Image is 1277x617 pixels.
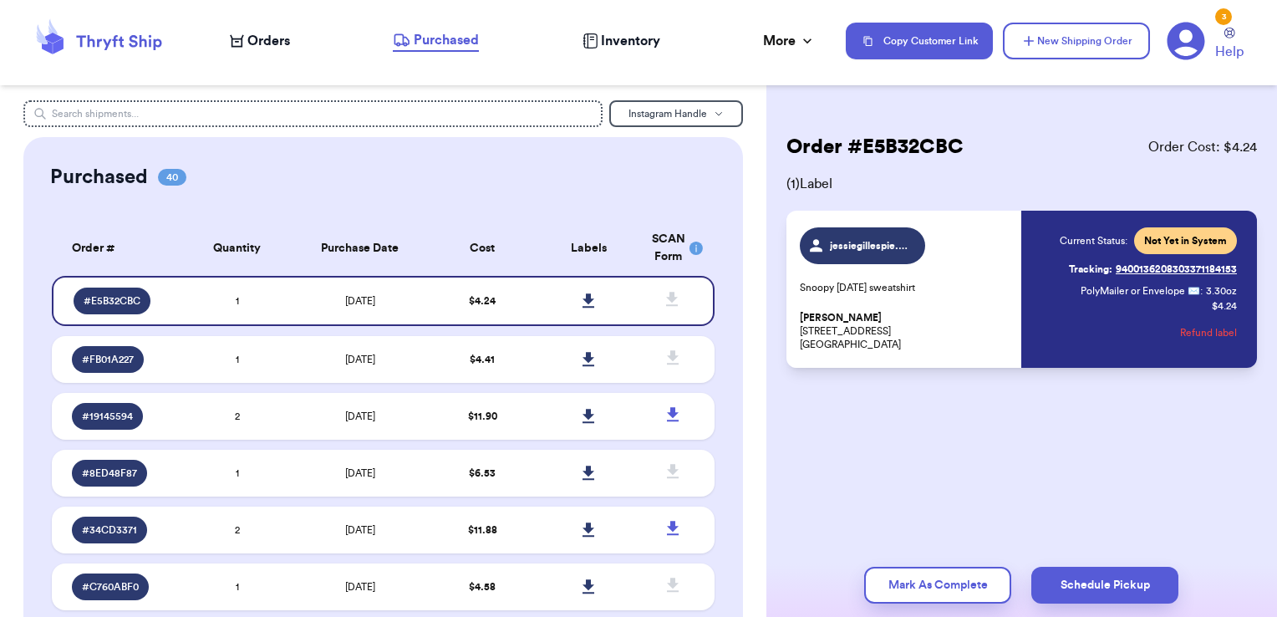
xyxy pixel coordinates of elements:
th: Quantity [184,221,290,276]
div: 3 [1215,8,1232,25]
a: Inventory [583,31,660,51]
span: $ 4.24 [469,296,496,306]
span: 1 [236,582,239,592]
span: Not Yet in System [1144,234,1227,247]
h2: Purchased [50,164,148,191]
th: Labels [536,221,642,276]
span: $ 11.90 [468,411,497,421]
span: : [1200,284,1203,298]
button: New Shipping Order [1003,23,1150,59]
span: [DATE] [345,525,375,535]
span: Tracking: [1069,263,1112,276]
span: Purchased [414,30,479,50]
span: Current Status: [1060,234,1127,247]
span: # 34CD3371 [82,523,137,537]
span: [PERSON_NAME] [800,312,882,324]
span: [DATE] [345,411,375,421]
input: Search shipments... [23,100,603,127]
span: PolyMailer or Envelope ✉️ [1081,286,1200,296]
div: More [763,31,816,51]
span: 2 [235,525,240,535]
span: 1 [236,296,239,306]
a: Tracking:9400136208303371184153 [1069,256,1237,283]
a: Purchased [393,30,479,52]
th: Order # [52,221,185,276]
span: Inventory [601,31,660,51]
p: Snoopy [DATE] sweatshirt [800,281,1012,294]
span: [DATE] [345,468,375,478]
th: Cost [430,221,536,276]
th: Purchase Date [290,221,430,276]
span: [DATE] [345,354,375,365]
span: jessiegillespie.oh [830,239,909,252]
span: $ 11.88 [468,525,497,535]
button: Instagram Handle [609,100,743,127]
span: 2 [235,411,240,421]
span: # C760ABF0 [82,580,139,594]
span: ( 1 ) Label [786,174,1257,194]
a: 3 [1167,22,1205,60]
button: Refund label [1180,314,1237,351]
span: Help [1215,42,1244,62]
span: Orders [247,31,290,51]
span: 40 [158,169,186,186]
button: Copy Customer Link [846,23,993,59]
span: Instagram Handle [628,109,707,119]
span: [DATE] [345,296,375,306]
span: [DATE] [345,582,375,592]
a: Help [1215,28,1244,62]
span: # E5B32CBC [84,294,140,308]
span: 3.30 oz [1206,284,1237,298]
span: $ 4.41 [470,354,495,365]
span: $ 6.53 [469,468,496,478]
p: [STREET_ADDRESS] [GEOGRAPHIC_DATA] [800,311,1012,351]
a: Orders [230,31,290,51]
span: $ 4.58 [469,582,496,592]
h2: Order # E5B32CBC [786,134,964,161]
button: Schedule Pickup [1031,567,1178,604]
span: # 19145594 [82,410,133,423]
span: 1 [236,354,239,365]
button: Mark As Complete [864,567,1011,604]
span: # 8ED48F87 [82,467,137,480]
div: SCAN Form [652,231,694,266]
p: $ 4.24 [1212,299,1237,313]
span: Order Cost: $ 4.24 [1148,137,1257,157]
span: 1 [236,468,239,478]
span: # FB01A227 [82,353,134,366]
